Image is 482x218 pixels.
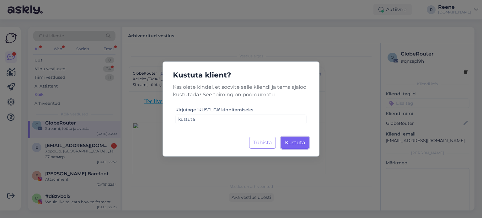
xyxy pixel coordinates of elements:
h5: Kustuta klient? [168,69,314,81]
p: Kas olete kindel, et soovite selle kliendi ja tema ajaloo kustutada? See toiming on pöördumatu. [168,83,314,98]
label: Kirjutage 'KUSTUTA' kinnitamiseks [175,107,253,113]
button: Tühista [249,137,276,149]
span: Kustuta [285,140,305,146]
button: Kustuta [281,137,309,149]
